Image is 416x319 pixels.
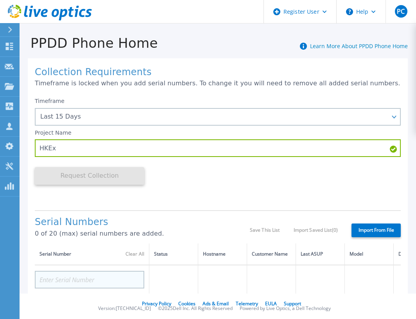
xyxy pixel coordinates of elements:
label: Import From File [351,223,401,237]
li: Powered by Live Optics, a Dell Technology [240,306,331,311]
p: Timeframe is locked when you add serial numbers. To change it you will need to remove all added s... [35,80,401,87]
th: Hostname [198,243,247,265]
a: EULA [265,300,277,307]
a: Cookies [178,300,195,307]
th: Customer Name [247,243,296,265]
label: Project Name [35,130,72,135]
li: Version: [TECHNICAL_ID] [98,306,151,311]
p: 0 of 20 (max) serial numbers are added. [35,230,250,237]
a: Privacy Policy [142,300,171,307]
div: Last 15 Days [40,113,387,120]
button: Request Collection [35,167,144,185]
h1: PPDD Phone Home [20,36,158,51]
h1: Serial Numbers [35,217,250,228]
a: Ads & Email [203,300,229,307]
a: Support [284,300,301,307]
th: Model [345,243,394,265]
h1: Collection Requirements [35,67,401,78]
th: Status [149,243,198,265]
a: Learn More About PPDD Phone Home [310,42,408,50]
a: Telemetry [236,300,258,307]
label: Timeframe [35,98,65,104]
span: PC [397,8,405,14]
div: Serial Number [39,250,144,258]
input: Enter Serial Number [35,271,144,288]
input: Enter Project Name [35,139,401,157]
th: Last ASUP [296,243,345,265]
li: © 2025 Dell Inc. All Rights Reserved [158,306,233,311]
